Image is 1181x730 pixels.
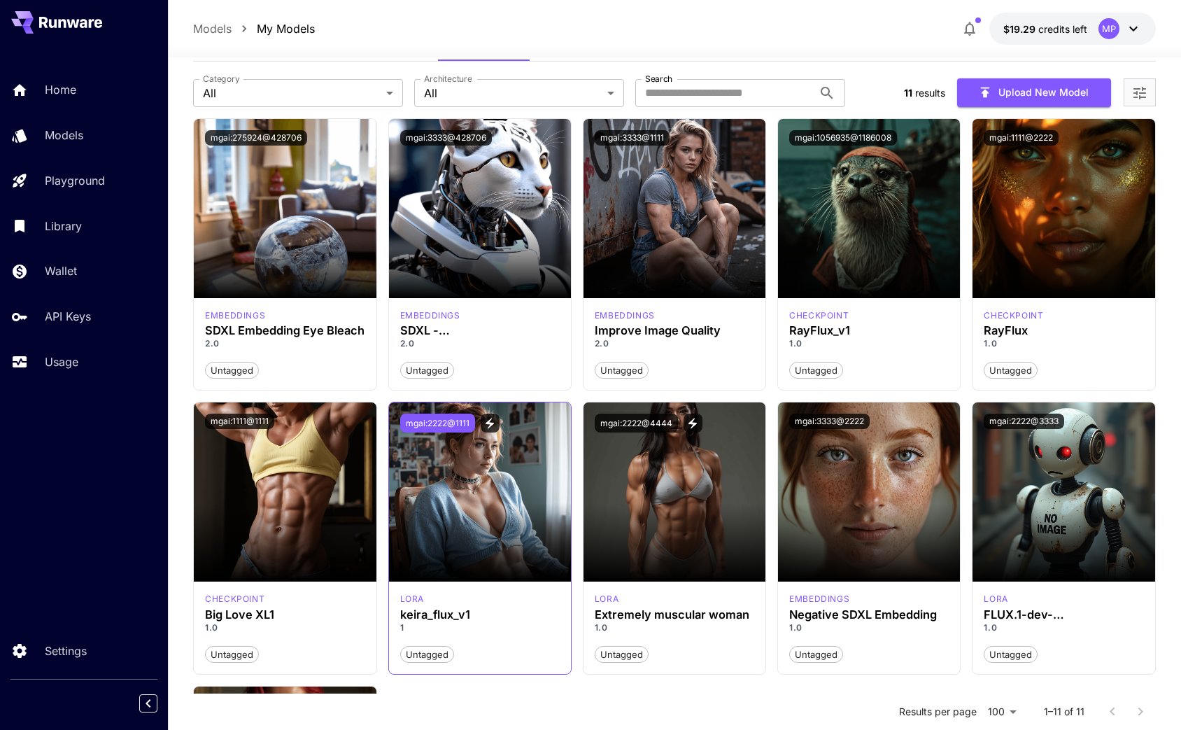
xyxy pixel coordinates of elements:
div: SDXL - LoRA+Embedding - Eye Bleach [400,324,560,337]
button: mgai:2222@1111 [400,414,475,433]
span: Untagged [790,364,842,378]
h3: RayFlux [984,324,1143,337]
button: mgai:275924@428706 [205,130,307,146]
button: View trigger words [481,414,500,433]
span: Untagged [984,364,1037,378]
span: results [915,87,945,99]
button: Untagged [595,645,649,664]
span: Untagged [401,364,453,378]
span: Untagged [206,364,258,378]
button: mgai:2222@4444 [595,414,678,433]
span: Untagged [984,648,1037,662]
p: 1.0 [984,337,1143,350]
p: API Keys [45,308,91,325]
p: 2.0 [400,337,560,350]
p: Library [45,218,82,234]
h3: SDXL - [PERSON_NAME]+Embedding - Eye Bleach [400,324,560,337]
div: FLUX.1 D [400,593,424,605]
button: Untagged [205,361,259,379]
p: Wallet [45,262,77,279]
span: 11 [904,87,912,99]
div: SDXL 1.0 [789,593,849,605]
p: Settings [45,643,87,659]
nav: breadcrumb [193,20,315,37]
p: Results per page [899,705,977,719]
p: 1.0 [205,622,365,634]
span: credits left [1038,23,1087,35]
div: MP [1098,18,1119,39]
p: 1.0 [789,337,949,350]
h3: Improve Image Quality [595,324,754,337]
p: embeddings [595,309,655,322]
div: Collapse sidebar [150,691,168,716]
p: 1.0 [595,622,754,634]
p: Home [45,81,76,98]
p: 1–11 of 11 [1044,705,1084,719]
p: embeddings [400,309,460,322]
button: $19.28726MP [989,13,1156,45]
h3: Negative SDXL Embedding [789,608,949,622]
button: mgai:2222@3333 [984,414,1064,429]
div: SDXL 1.0 [205,593,264,605]
h3: Extremely muscular woman [595,608,754,622]
div: $19.28726 [1003,22,1087,36]
label: Architecture [424,73,472,85]
p: checkpoint [984,309,1043,322]
div: SDXL 1.0 [595,309,655,322]
button: Untagged [984,361,1038,379]
p: lora [984,593,1007,605]
p: Models [45,127,83,143]
button: Untagged [400,645,454,664]
button: Untagged [789,361,843,379]
button: Collapse sidebar [139,694,157,713]
div: SDXL 1.0 [400,309,460,322]
span: All [424,85,602,101]
button: Open more filters [1131,84,1148,101]
div: 100 [982,701,1021,722]
h3: FLUX.1-dev-[PERSON_NAME]-add-details [984,608,1143,622]
a: Models [193,20,232,37]
h3: RayFlux_v1 [789,324,949,337]
span: Untagged [401,648,453,662]
p: embeddings [205,309,265,322]
label: Category [203,73,240,85]
div: FLUX.1 D [984,309,1043,322]
span: Untagged [595,648,648,662]
p: 2.0 [595,337,754,350]
button: mgai:1056935@1186008 [789,130,897,146]
button: mgai:3333@428706 [400,130,492,146]
button: Untagged [789,645,843,664]
p: embeddings [789,593,849,605]
p: 2.0 [205,337,365,350]
a: My Models [257,20,315,37]
h3: Big Love XL1 [205,608,365,622]
p: checkpoint [789,309,849,322]
span: All [203,85,381,101]
p: Usage [45,353,78,370]
div: FLUX.1 D [595,593,618,605]
div: FLUX.1-dev-LoRA-add-details [984,608,1143,622]
p: Playground [45,172,105,189]
p: 1.0 [789,622,949,634]
button: Untagged [984,645,1038,664]
div: FLUX.1 D [789,309,849,322]
span: $19.29 [1003,23,1038,35]
button: Untagged [400,361,454,379]
button: Upload New Model [957,78,1111,107]
p: 1.0 [984,622,1143,634]
button: mgai:1111@1111 [205,414,274,429]
h3: SDXL Embedding Eye Bleach [205,324,365,337]
div: FLUX.1 D [984,593,1007,605]
h3: keira_flux_v1 [400,608,560,622]
span: Untagged [595,364,648,378]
